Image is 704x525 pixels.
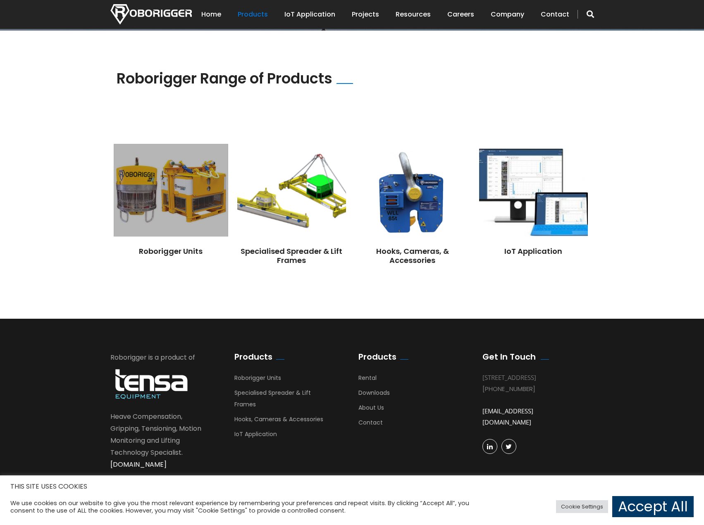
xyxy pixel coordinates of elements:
[358,374,377,386] a: Rental
[352,2,379,27] a: Projects
[358,389,390,401] a: Downloads
[10,481,694,492] h5: THIS SITE USES COOKIES
[234,415,323,427] a: Hooks, Cameras & Accessories
[482,407,533,426] a: [EMAIL_ADDRESS][DOMAIN_NAME]
[358,403,384,416] a: About Us
[10,499,489,514] div: We use cookies on our website to give you the most relevant experience by remembering your prefer...
[234,389,311,413] a: Specialised Spreader & Lift Frames
[110,460,167,469] a: [DOMAIN_NAME]
[482,439,497,454] a: linkedin
[482,372,582,383] div: [STREET_ADDRESS]
[234,374,281,386] a: Roborigger Units
[482,383,582,394] div: [PHONE_NUMBER]
[501,439,516,454] a: Twitter
[234,430,277,442] a: IoT Application
[201,2,221,27] a: Home
[139,246,203,256] a: Roborigger Units
[358,352,396,362] h2: Products
[556,500,608,513] a: Cookie Settings
[447,2,474,27] a: Careers
[504,246,562,256] a: IoT Application
[110,4,192,24] img: Nortech
[358,418,383,431] a: Contact
[491,2,524,27] a: Company
[612,496,694,517] a: Accept All
[376,246,449,265] a: Hooks, Cameras, & Accessories
[234,352,272,362] h2: Products
[117,70,332,87] h2: Roborigger Range of Products
[396,2,431,27] a: Resources
[238,2,268,27] a: Products
[241,246,342,265] a: Specialised Spreader & Lift Frames
[541,2,569,27] a: Contact
[284,2,335,27] a: IoT Application
[482,352,536,362] h2: Get In Touch
[110,352,210,471] div: Roborigger is a product of Heave Compensation, Gripping, Tensioning, Motion Monitoring and Liftin...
